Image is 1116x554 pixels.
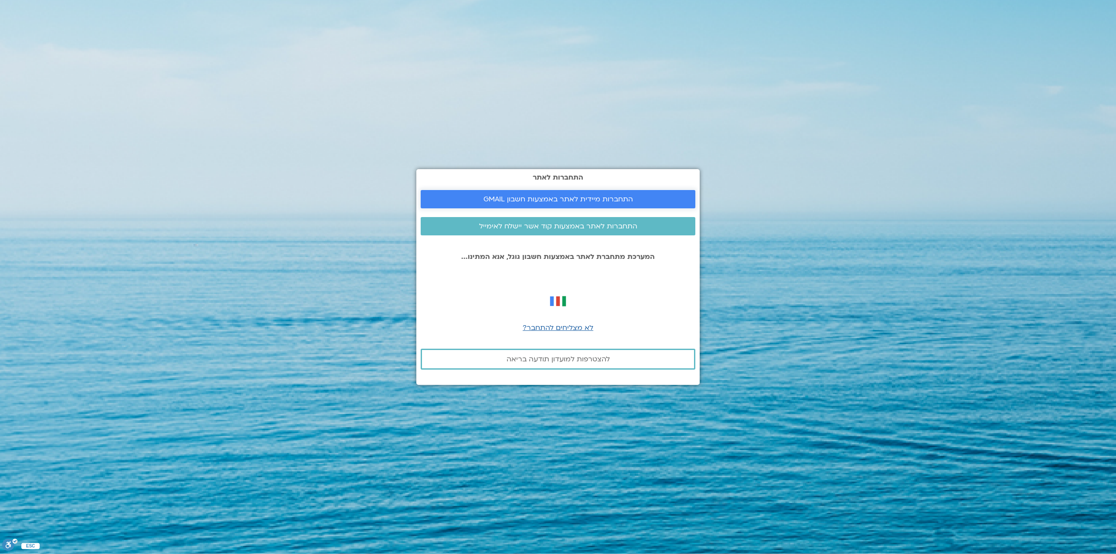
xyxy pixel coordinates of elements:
[421,190,695,208] a: התחברות מיידית לאתר באמצעות חשבון GMAIL
[421,173,695,181] h2: התחברות לאתר
[479,222,637,230] span: התחברות לאתר באמצעות קוד אשר יישלח לאימייל
[507,355,610,363] span: להצטרפות למועדון תודעה בריאה
[421,253,695,261] p: המערכת מתחברת לאתר באמצעות חשבון גוגל, אנא המתינו...
[523,323,593,333] a: לא מצליחים להתחבר?
[421,217,695,235] a: התחברות לאתר באמצעות קוד אשר יישלח לאימייל
[421,349,695,370] a: להצטרפות למועדון תודעה בריאה
[483,195,633,203] span: התחברות מיידית לאתר באמצעות חשבון GMAIL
